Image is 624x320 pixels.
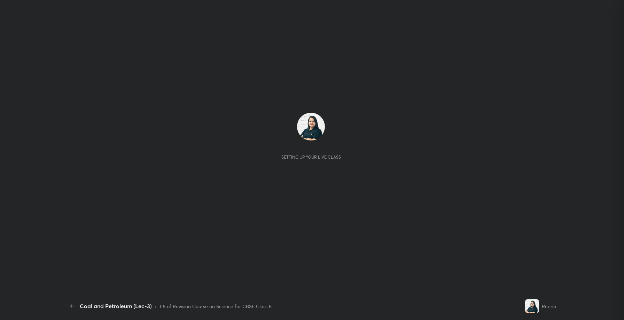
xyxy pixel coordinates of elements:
[542,303,556,310] div: Reena
[155,303,157,310] div: •
[297,113,325,141] img: 87f3e2c2dcb2401487ed603b2d7ef5a1.jpg
[80,302,152,310] div: Coal and Petroleum (Lec-3)
[525,299,539,313] img: 87f3e2c2dcb2401487ed603b2d7ef5a1.jpg
[160,303,272,310] div: L6 of Revision Course on Science for CBSE Class 8
[281,154,341,160] div: Setting up your live class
